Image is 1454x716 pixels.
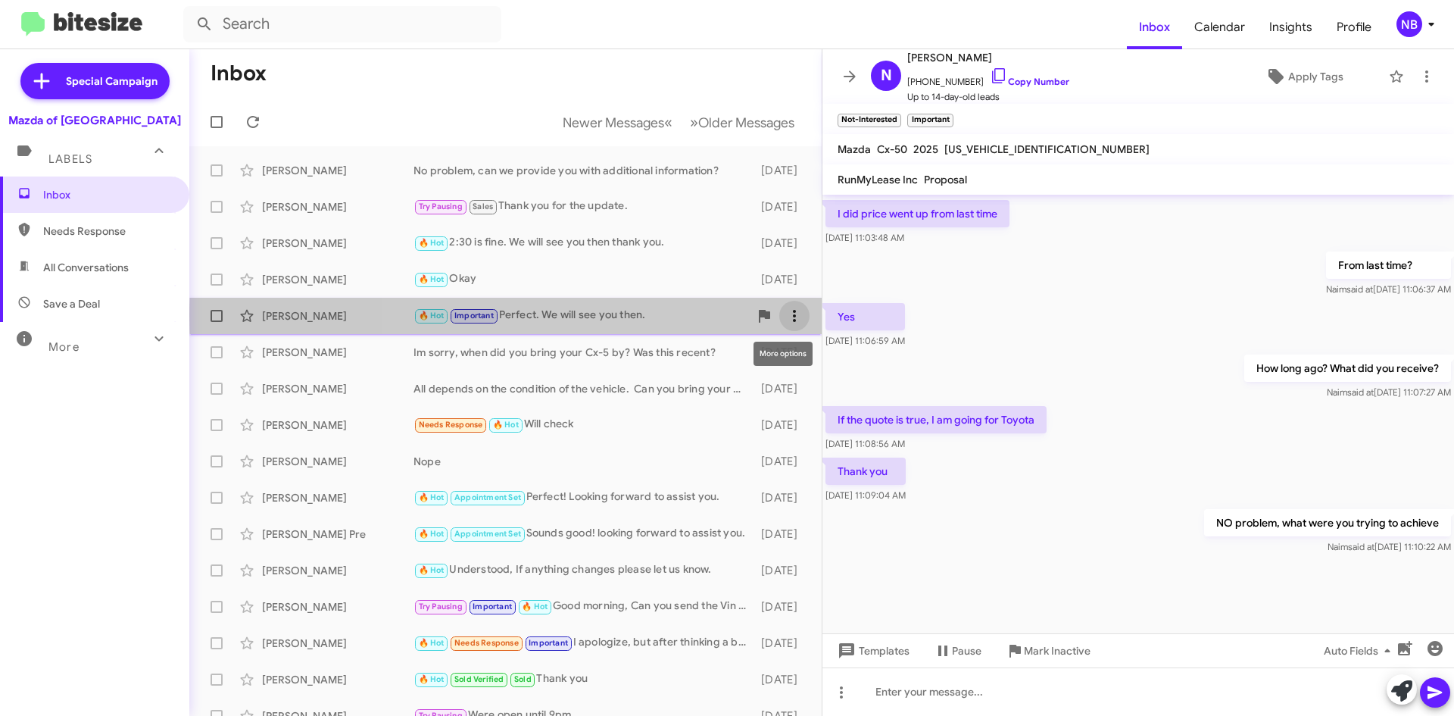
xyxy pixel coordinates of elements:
span: Important [473,602,512,611]
span: Cx-50 [877,142,907,156]
h1: Inbox [211,61,267,86]
div: I apologize, but after thinking a bit more about it, I am not interested in selling at this time. [413,634,754,652]
span: Save a Deal [43,296,100,311]
div: Thank you for the update. [413,198,754,215]
div: [DATE] [754,236,810,251]
span: Apply Tags [1288,63,1343,90]
span: 🔥 Hot [419,274,445,284]
div: Im sorry, when did you bring your Cx-5 by? Was this recent? [413,345,754,360]
div: Perfect! Looking forward to assist you. [413,489,754,506]
button: Previous [554,107,682,138]
span: Important [529,638,568,648]
div: [PERSON_NAME] [262,199,413,214]
span: Auto Fields [1324,637,1396,664]
span: 🔥 Hot [419,311,445,320]
div: [DATE] [754,272,810,287]
span: « [664,113,672,132]
div: [PERSON_NAME] [262,490,413,505]
span: Older Messages [698,114,794,131]
div: [PERSON_NAME] [262,381,413,396]
span: Special Campaign [66,73,158,89]
div: More options [754,342,813,366]
div: [PERSON_NAME] [262,636,413,651]
a: Calendar [1182,5,1257,49]
span: RunMyLease Inc [838,173,918,186]
span: Mazda [838,142,871,156]
div: Will check [413,416,754,433]
p: I did price went up from last time [825,200,1009,227]
div: Understood, If anything changes please let us know. [413,561,754,579]
span: Try Pausing [419,602,463,611]
span: 2025 [913,142,938,156]
span: All Conversations [43,260,129,275]
span: 🔥 Hot [419,492,445,502]
span: 🔥 Hot [493,420,519,430]
a: Inbox [1127,5,1182,49]
div: [DATE] [754,599,810,614]
span: Inbox [43,187,172,202]
div: Good morning, Can you send the Vin and miles to your vehicle? [413,598,754,615]
div: All depends on the condition of the vehicle. Can you bring your vehicle by? [413,381,754,396]
span: Proposal [924,173,967,186]
span: [DATE] 11:08:56 AM [825,438,905,449]
span: 🔥 Hot [419,565,445,575]
div: Sounds good! looking forward to assist you. [413,525,754,542]
div: [PERSON_NAME] [262,236,413,251]
div: [DATE] [754,454,810,469]
span: Up to 14-day-old leads [907,89,1069,105]
div: [PERSON_NAME] [262,672,413,687]
span: Appointment Set [454,492,521,502]
div: [DATE] [754,417,810,433]
p: How long ago? What did you receive? [1244,355,1451,382]
p: If the quote is true, I am going for Toyota [825,406,1047,433]
span: said at [1348,541,1374,552]
p: Yes [825,303,905,330]
span: Needs Response [419,420,483,430]
span: Try Pausing [419,202,463,211]
span: 🔥 Hot [419,238,445,248]
span: Naim [DATE] 11:07:27 AM [1327,386,1451,398]
span: Important [454,311,494,320]
span: Sales [473,202,493,211]
span: [PHONE_NUMBER] [907,67,1069,89]
div: [PERSON_NAME] [262,599,413,614]
span: Mark Inactive [1024,637,1090,664]
span: N [881,64,892,88]
div: [DATE] [754,199,810,214]
span: [DATE] 11:06:59 AM [825,335,905,346]
div: NB [1396,11,1422,37]
div: [PERSON_NAME] Pre [262,527,413,542]
a: Insights [1257,5,1325,49]
div: [DATE] [754,672,810,687]
span: Labels [48,152,92,166]
button: Mark Inactive [994,637,1103,664]
span: said at [1347,386,1374,398]
span: Sold Verified [454,674,504,684]
small: Not-Interested [838,114,901,127]
span: Appointment Set [454,529,521,539]
button: Templates [822,637,922,664]
span: More [48,340,80,354]
p: Thank you [825,458,906,485]
div: Okay [413,270,754,288]
a: Copy Number [990,76,1069,87]
div: [DATE] [754,636,810,651]
p: NO problem, what were you trying to achieve [1204,509,1451,536]
span: Profile [1325,5,1384,49]
div: [DATE] [754,527,810,542]
div: [DATE] [754,563,810,578]
button: Auto Fields [1312,637,1409,664]
span: Naim [DATE] 11:06:37 AM [1326,283,1451,295]
button: NB [1384,11,1437,37]
small: Important [907,114,953,127]
span: 🔥 Hot [419,674,445,684]
span: Needs Response [454,638,519,648]
div: [PERSON_NAME] [262,417,413,433]
div: [PERSON_NAME] [262,308,413,324]
div: [PERSON_NAME] [262,272,413,287]
nav: Page navigation example [554,107,803,138]
input: Search [183,6,501,42]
